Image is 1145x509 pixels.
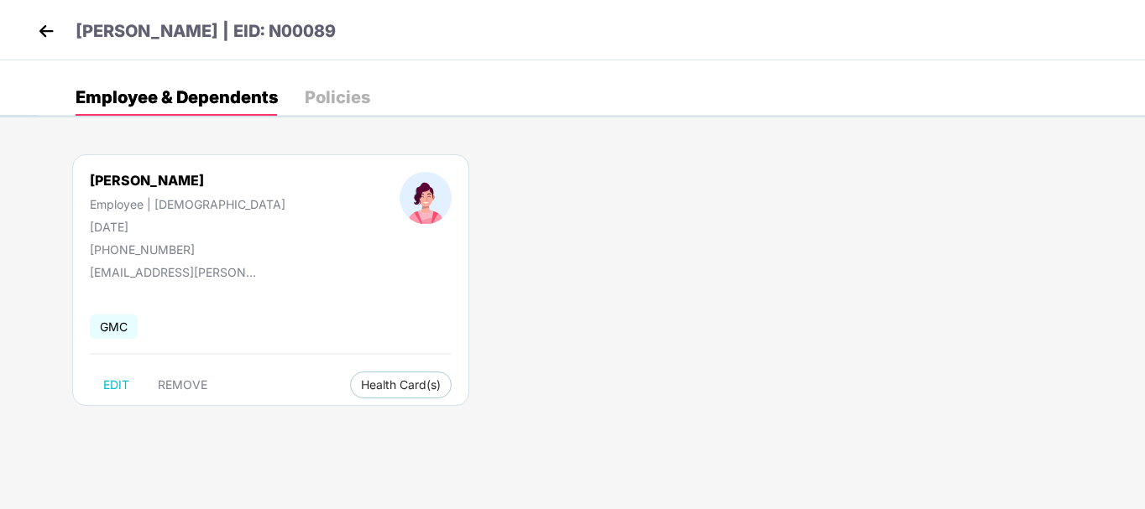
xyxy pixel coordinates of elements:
[90,220,285,234] div: [DATE]
[305,89,370,106] div: Policies
[34,18,59,44] img: back
[90,172,285,189] div: [PERSON_NAME]
[361,381,441,389] span: Health Card(s)
[90,242,285,257] div: [PHONE_NUMBER]
[144,371,221,398] button: REMOVE
[90,314,138,339] span: GMC
[76,18,336,44] p: [PERSON_NAME] | EID: N00089
[90,265,258,279] div: [EMAIL_ADDRESS][PERSON_NAME][DOMAIN_NAME]
[350,371,452,398] button: Health Card(s)
[400,172,452,224] img: profileImage
[76,89,278,106] div: Employee & Dependents
[158,378,207,392] span: REMOVE
[90,371,143,398] button: EDIT
[90,197,285,211] div: Employee | [DEMOGRAPHIC_DATA]
[103,378,129,392] span: EDIT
